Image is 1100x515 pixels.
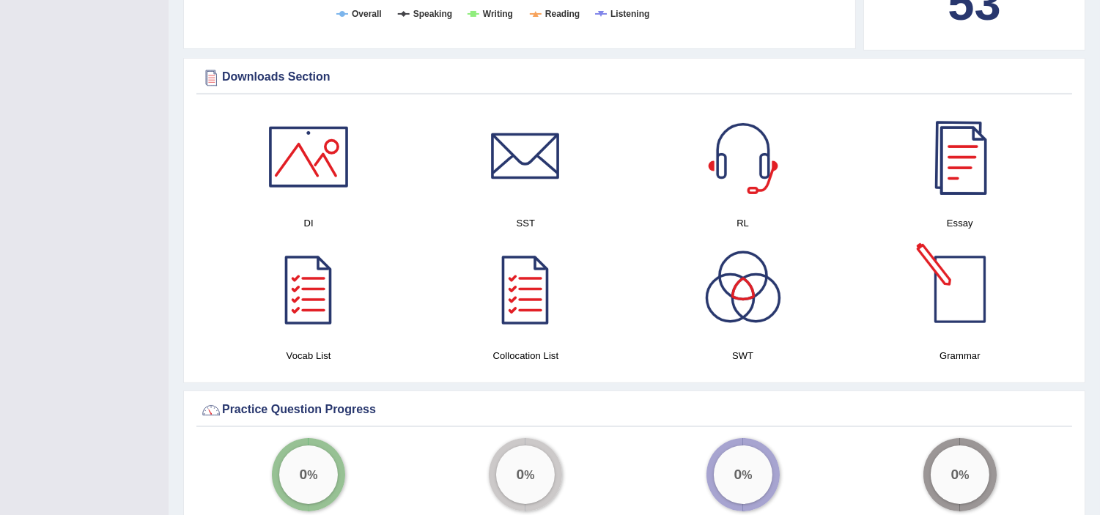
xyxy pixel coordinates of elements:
div: Downloads Section [200,67,1068,89]
h4: DI [207,215,410,231]
big: 0 [517,467,525,483]
div: % [714,445,772,504]
tspan: Overall [352,9,382,19]
h4: SST [424,215,627,231]
h4: Essay [859,215,1061,231]
tspan: Listening [610,9,649,19]
tspan: Reading [545,9,580,19]
h4: Collocation List [424,348,627,363]
div: % [931,445,989,504]
big: 0 [950,467,959,483]
h4: RL [642,215,844,231]
div: Practice Question Progress [200,399,1068,421]
tspan: Writing [483,9,513,19]
div: % [279,445,338,504]
div: % [496,445,555,504]
big: 0 [734,467,742,483]
h4: Grammar [859,348,1061,363]
tspan: Speaking [413,9,452,19]
h4: Vocab List [207,348,410,363]
big: 0 [300,467,308,483]
h4: SWT [642,348,844,363]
